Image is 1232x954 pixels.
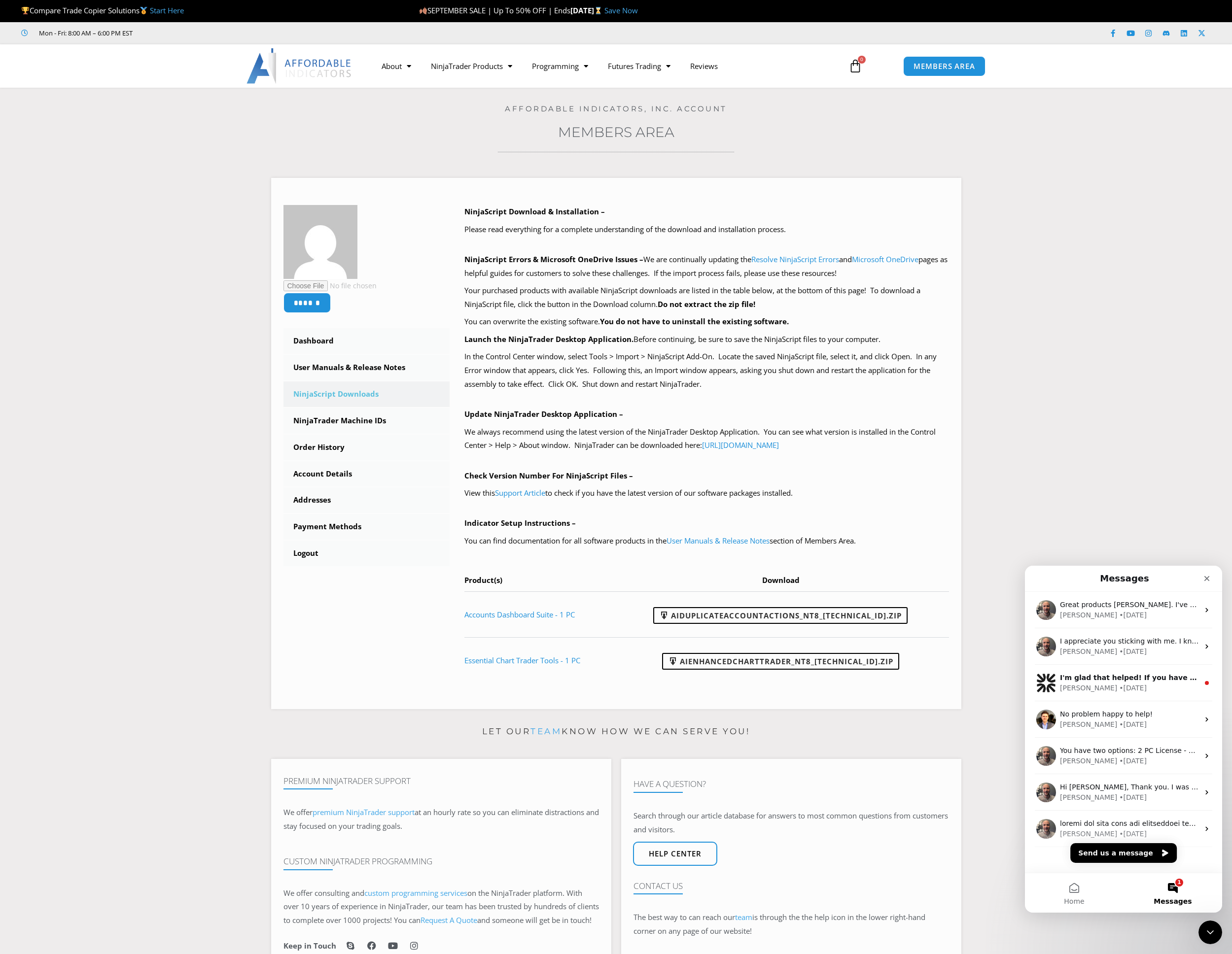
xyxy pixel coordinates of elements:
span: We offer [283,807,313,817]
span: We offer consulting and [283,888,467,898]
a: 0 [834,52,877,80]
iframe: Intercom live chat [1198,920,1222,944]
img: Profile image for Joel [11,71,31,91]
a: Dashboard [283,328,450,354]
div: • [DATE] [94,227,122,237]
img: e8ab7b88a921d6ea6b4032961a6f21bb66bb0e7db761968f28ded3c666b31419 [283,205,357,279]
iframe: Customer reviews powered by Trustpilot [146,28,294,38]
div: [PERSON_NAME] [35,263,92,273]
a: NinjaScript Downloads [283,381,450,407]
a: Start Here [150,5,184,15]
span: at an hourly rate so you can eliminate distractions and stay focused on your trading goals. [283,807,599,831]
a: MEMBERS AREA [903,56,986,76]
p: In the Control Center window, select Tools > Import > NinjaScript Add-On. Locate the saved NinjaS... [464,350,949,391]
iframe: Intercom live chat [1025,566,1222,913]
a: Addresses [283,487,450,513]
h4: Have A Question? [634,779,949,789]
p: View this to check if you have the latest version of our software packages installed. [464,486,949,500]
a: Order History [283,435,450,460]
a: Reviews [680,55,728,77]
b: Do not extract the zip file! [658,299,755,309]
button: Send us a message [45,277,152,297]
span: Compare Trade Copier Solutions [21,5,184,15]
a: Payment Methods [283,514,450,540]
span: Product(s) [464,575,502,585]
div: [PERSON_NAME] [35,117,92,128]
nav: Account pages [283,328,450,566]
img: Profile image for David [11,144,31,164]
p: The best way to can reach our is through the the help icon in the lower right-hand corner on any ... [634,911,949,938]
img: 🏆 [22,7,29,14]
p: Let our know how we can serve you! [271,724,961,740]
a: Logout [283,541,450,566]
a: AIDuplicateAccountActions_NT8_[TECHNICAL_ID].zip [653,607,908,624]
h4: Contact Us [634,881,949,891]
a: premium NinjaTrader support [313,807,415,817]
span: Help center [649,850,702,857]
b: You do not have to uninstall the existing software. [600,316,789,326]
p: Search through our article database for answers to most common questions from customers and visit... [634,809,949,837]
a: AIEnhancedChartTrader_NT8_[TECHNICAL_ID].zip [662,653,899,670]
nav: Menu [372,55,837,77]
a: About [372,55,421,77]
div: • [DATE] [94,81,122,91]
span: Messages [129,332,167,339]
span: Mon - Fri: 8:00 AM – 6:00 PM EST [36,27,133,39]
a: custom programming services [364,888,467,898]
span: You have two options: 2 PC License - Duplicate Account Actions for $285 or 2 PC License - Account... [35,181,634,189]
a: [URL][DOMAIN_NAME] [702,440,779,450]
b: Indicator Setup Instructions – [464,518,576,528]
a: Members Area [558,124,674,140]
span: 0 [858,56,866,64]
span: Home [39,332,59,339]
div: • [DATE] [94,263,122,273]
a: User Manuals & Release Notes [667,536,770,545]
p: We always recommend using the latest version of the NinjaTrader Desktop Application. You can see ... [464,425,949,453]
img: Profile image for Joel [11,180,31,200]
a: Affordable Indicators, Inc. Account [505,104,727,113]
a: Request A Quote [421,915,477,925]
b: Check Version Number For NinjaScript Files – [464,471,633,480]
b: Launch the NinjaTrader Desktop Application. [464,334,634,344]
div: [PERSON_NAME] [35,44,92,55]
p: Before continuing, be sure to save the NinjaScript files to your computer. [464,333,949,346]
a: Microsoft OneDrive [852,254,918,264]
b: NinjaScript Download & Installation – [464,206,605,216]
a: Save Now [604,5,638,15]
a: Resolve NinjaScript Errors [751,254,839,264]
span: SEPTEMBER SALE | Up To 50% OFF | Ends [419,5,570,15]
a: NinjaTrader Products [421,55,522,77]
a: Account Details [283,461,450,487]
a: NinjaTrader Machine IDs [283,408,450,434]
a: Futures Trading [598,55,680,77]
span: I'm glad that helped! If you have any more questions or need further clarification, just let me k... [35,108,525,116]
span: I appreciate you sticking with me. I know there have been a few [MEDICAL_DATA]. [35,71,318,79]
div: [PERSON_NAME] [35,190,92,201]
button: Messages [99,307,197,347]
div: • [DATE] [94,44,122,55]
span: Great products [PERSON_NAME]. I've been trading for a few decades on more platforms than I can re... [35,35,820,43]
b: NinjaScript Errors & Microsoft OneDrive Issues – [464,254,643,264]
div: [PERSON_NAME] [35,154,92,164]
p: Please read everything for a complete understanding of the download and installation process. [464,223,949,237]
b: Update NinjaTrader Desktop Application – [464,409,623,419]
img: Profile image for Joel [11,217,31,237]
div: • [DATE] [94,190,122,201]
div: [PERSON_NAME] [35,81,92,91]
span: Download [762,575,800,585]
a: Accounts Dashboard Suite - 1 PC [464,610,575,619]
h4: Premium NinjaTrader Support [283,776,599,786]
strong: [DATE] [570,5,604,15]
p: Your purchased products with available NinjaScript downloads are listed in the table below, at th... [464,284,949,311]
a: Support Article [495,488,545,498]
img: Profile image for Solomon [11,107,31,127]
img: ⌛ [595,7,602,14]
a: Programming [522,55,598,77]
span: MEMBERS AREA [914,63,975,70]
h4: Custom NinjaTrader Programming [283,856,599,866]
a: team [530,726,562,736]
